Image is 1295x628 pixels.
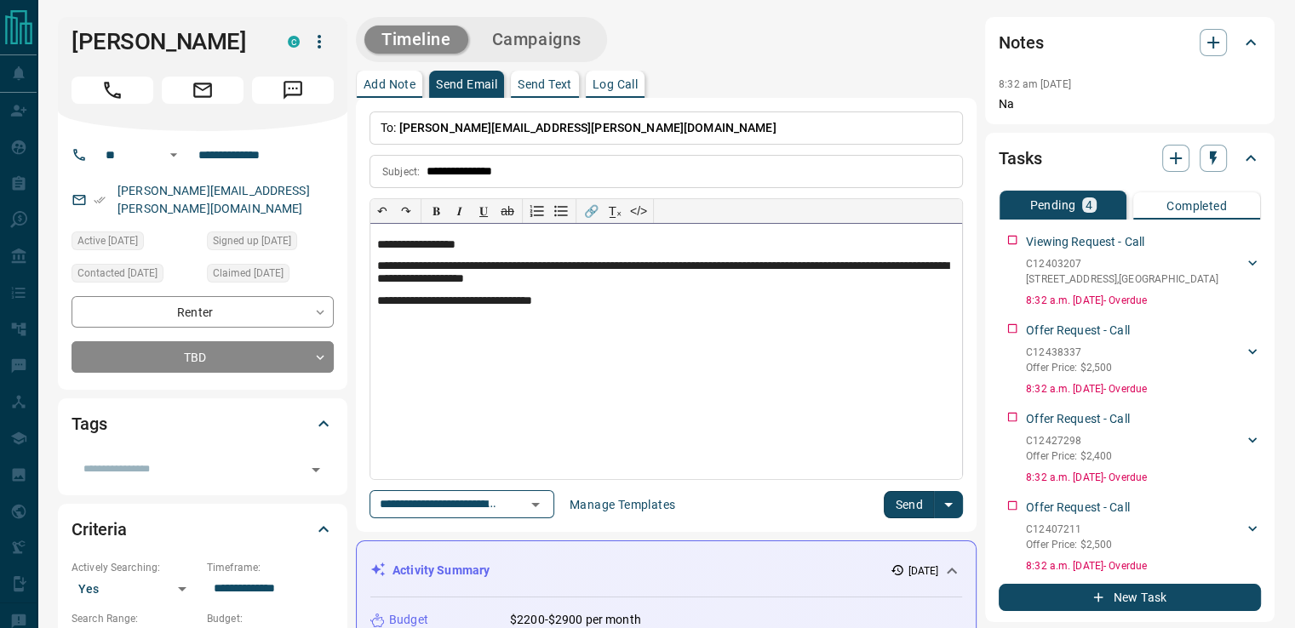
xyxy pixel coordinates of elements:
div: split button [884,491,963,518]
p: Send Text [518,78,572,90]
p: 8:32 a.m. [DATE] - Overdue [1026,381,1261,397]
p: Search Range: [72,611,198,626]
p: C12403207 [1026,256,1218,271]
p: Send Email [436,78,497,90]
div: Mon Oct 06 2025 [72,264,198,288]
button: Campaigns [475,26,599,54]
div: Renter [72,296,334,328]
button: </> [627,199,650,223]
p: Timeframe: [207,560,334,575]
div: Criteria [72,509,334,550]
span: [PERSON_NAME][EMAIL_ADDRESS][PERSON_NAME][DOMAIN_NAME] [399,121,776,134]
button: Manage Templates [559,491,685,518]
p: Na [999,95,1261,113]
div: Sun Dec 10 2023 [207,231,334,255]
span: Call [72,77,153,104]
p: Add Note [364,78,415,90]
p: Log Call [593,78,638,90]
p: [DATE] [908,563,938,579]
button: New Task [999,584,1261,611]
div: TBD [72,341,334,373]
p: 8:32 a.m. [DATE] - Overdue [1026,558,1261,574]
p: Budget: [207,611,334,626]
h2: Tasks [999,145,1041,172]
span: Claimed [DATE] [213,265,284,282]
div: Sun Oct 05 2025 [72,231,198,255]
div: C12427298Offer Price: $2,400 [1026,430,1261,467]
p: 8:32 a.m. [DATE] - Overdue [1026,470,1261,485]
button: 𝐁 [424,199,448,223]
div: Activity Summary[DATE] [370,555,962,586]
button: 🔗 [579,199,603,223]
div: C12407211Offer Price: $2,500 [1026,518,1261,556]
h2: Tags [72,410,106,437]
p: Offer Price: $2,500 [1026,537,1112,552]
span: Message [252,77,334,104]
p: 4 [1086,199,1092,211]
h2: Notes [999,29,1043,56]
div: Notes [999,22,1261,63]
button: Open [304,458,328,482]
button: Numbered list [525,199,549,223]
p: [STREET_ADDRESS] , [GEOGRAPHIC_DATA] [1026,271,1218,287]
div: condos.ca [288,36,300,48]
button: Open [524,493,547,517]
button: Timeline [364,26,468,54]
button: 𝐔 [472,199,496,223]
button: 𝑰 [448,199,472,223]
p: Subject: [382,164,420,180]
p: Viewing Request - Call [1026,233,1144,251]
p: Offer Price: $2,500 [1026,360,1112,375]
p: Actively Searching: [72,560,198,575]
p: C12407211 [1026,522,1112,537]
span: Signed up [DATE] [213,232,291,249]
a: [PERSON_NAME][EMAIL_ADDRESS][PERSON_NAME][DOMAIN_NAME] [117,184,310,215]
p: Offer Price: $2,400 [1026,448,1112,464]
span: 𝐔 [479,204,488,218]
p: Activity Summary [393,562,490,579]
button: Send [884,491,934,518]
p: Offer Request - Call [1026,499,1130,517]
button: Bullet list [549,199,573,223]
button: ab [496,199,519,223]
svg: Email Verified [94,194,106,206]
div: C12438337Offer Price: $2,500 [1026,341,1261,379]
s: ab [501,204,514,218]
span: Active [DATE] [77,232,138,249]
button: ↷ [394,199,418,223]
p: C12438337 [1026,345,1112,360]
div: Tags [72,403,334,444]
button: T̲ₓ [603,199,627,223]
div: C12403207[STREET_ADDRESS],[GEOGRAPHIC_DATA] [1026,253,1261,290]
p: C12427298 [1026,433,1112,448]
div: Mon Oct 06 2025 [207,264,334,288]
p: Completed [1166,200,1227,212]
p: Offer Request - Call [1026,322,1130,340]
button: Open [163,145,184,165]
h1: [PERSON_NAME] [72,28,262,55]
h2: Criteria [72,516,127,543]
p: 8:32 a.m. [DATE] - Overdue [1026,293,1261,308]
div: Yes [72,575,198,602]
button: ↶ [370,199,394,223]
div: Tasks [999,138,1261,179]
p: Offer Request - Call [1026,410,1130,428]
span: Contacted [DATE] [77,265,158,282]
p: Pending [1029,199,1075,211]
p: To: [370,111,963,145]
p: 8:32 am [DATE] [999,78,1071,90]
span: Email [162,77,244,104]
